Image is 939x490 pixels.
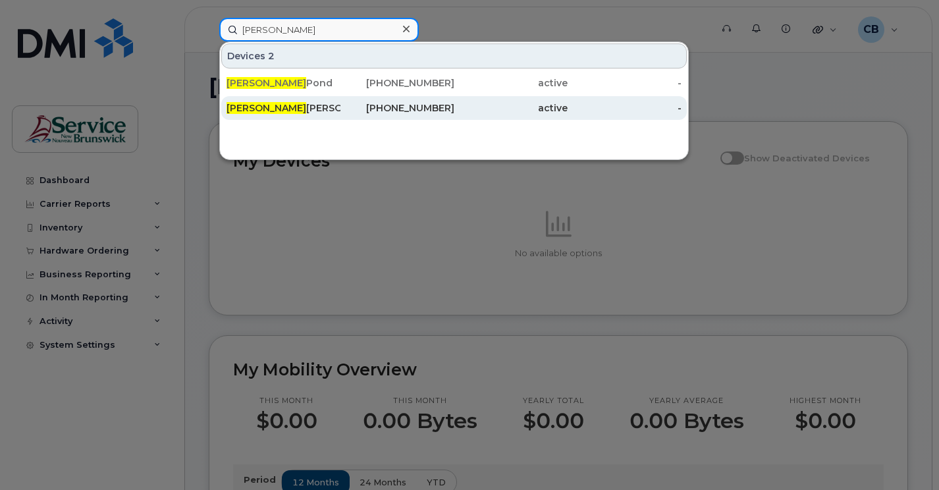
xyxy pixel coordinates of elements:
span: 2 [268,49,275,63]
span: [PERSON_NAME] [227,102,306,114]
div: - [568,101,682,115]
div: Pond [227,76,340,90]
span: [PERSON_NAME] [227,77,306,89]
div: [PERSON_NAME] [227,101,340,115]
div: active [454,76,568,90]
div: - [568,76,682,90]
a: [PERSON_NAME][PERSON_NAME][PHONE_NUMBER]active- [221,96,687,120]
a: [PERSON_NAME]Pond[PHONE_NUMBER]active- [221,71,687,95]
div: [PHONE_NUMBER] [340,101,454,115]
div: [PHONE_NUMBER] [340,76,454,90]
div: Devices [221,43,687,68]
div: active [454,101,568,115]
